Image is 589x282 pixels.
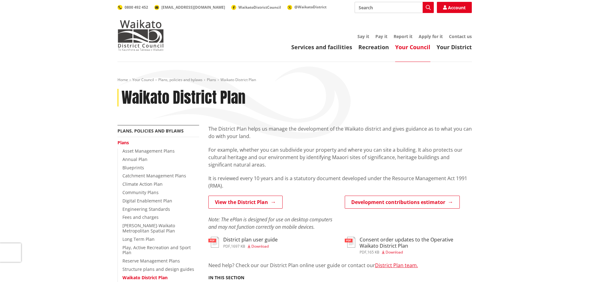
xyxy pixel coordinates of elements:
p: Need help? Check our our District Plan online user guide or contact our [208,262,472,269]
a: Apply for it [419,33,443,39]
p: For example, whether you can subdivide your property and where you can site a building. It also p... [208,146,472,168]
a: Catchment Management Plans [122,173,186,179]
a: Plans [207,77,216,82]
a: Reserve Management Plans [122,258,180,264]
em: Note: The ePlan is designed for use on desktop computers and may not function correctly on mobile... [208,216,332,230]
a: Contact us [449,33,472,39]
img: document-pdf.svg [345,237,355,248]
a: @WaikatoDistrict [287,4,327,10]
div: , [360,250,472,254]
a: Fees and charges [122,214,159,220]
span: 1697 KB [231,244,245,249]
span: 0800 492 452 [125,5,148,10]
a: Pay it [375,33,387,39]
h3: District plan user guide [223,237,278,243]
a: Play, Active Recreation and Sport Plan [122,245,191,256]
span: 165 KB [367,249,379,255]
a: 0800 492 452 [117,5,148,10]
a: Say it [357,33,369,39]
span: WaikatoDistrictCouncil [238,5,281,10]
img: document-pdf.svg [208,237,219,248]
a: Structure plans and design guides [122,266,194,272]
a: Account [437,2,472,13]
a: WaikatoDistrictCouncil [231,5,281,10]
a: Community Plans [122,189,159,195]
a: Your Council [132,77,154,82]
img: Waikato District Council - Te Kaunihera aa Takiwaa o Waikato [117,20,164,51]
a: Development contributions estimator [345,196,460,209]
iframe: Messenger Launcher [561,256,583,278]
a: Home [117,77,128,82]
a: Report it [394,33,412,39]
a: Recreation [358,43,389,51]
a: Plans, policies and bylaws [158,77,203,82]
span: Waikato District Plan [220,77,256,82]
a: Plans [117,140,129,145]
a: Digital Enablement Plan [122,198,172,204]
a: Waikato District Plan [122,275,168,280]
a: District Plan team. [375,262,418,269]
span: @WaikatoDistrict [294,4,327,10]
input: Search input [355,2,434,13]
a: Asset Management Plans [122,148,175,154]
a: Plans, policies and bylaws [117,128,184,134]
nav: breadcrumb [117,77,472,83]
a: Your District [437,43,472,51]
span: pdf [223,244,230,249]
a: Annual Plan [122,156,147,162]
a: [PERSON_NAME]-Waikato Metropolitan Spatial Plan [122,223,175,234]
a: View the District Plan [208,196,283,209]
a: [EMAIL_ADDRESS][DOMAIN_NAME] [154,5,225,10]
a: District plan user guide pdf,1697 KB Download [208,237,278,248]
h3: Consent order updates to the Operative Waikato District Plan [360,237,472,249]
a: Consent order updates to the Operative Waikato District Plan pdf,165 KB Download [345,237,472,254]
a: Services and facilities [291,43,352,51]
span: Download [386,249,403,255]
span: [EMAIL_ADDRESS][DOMAIN_NAME] [161,5,225,10]
a: Your Council [395,43,430,51]
span: pdf [360,249,366,255]
a: Climate Action Plan [122,181,163,187]
div: , [223,245,278,248]
h5: In this section [208,275,244,280]
a: Engineering Standards [122,206,170,212]
p: It is reviewed every 10 years and is a statutory document developed under the Resource Management... [208,175,472,189]
h1: Waikato District Plan [122,89,245,107]
a: Long Term Plan [122,236,155,242]
p: The District Plan helps us manage the development of the Waikato district and gives guidance as t... [208,125,472,140]
a: Blueprints [122,165,144,171]
span: Download [251,244,269,249]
